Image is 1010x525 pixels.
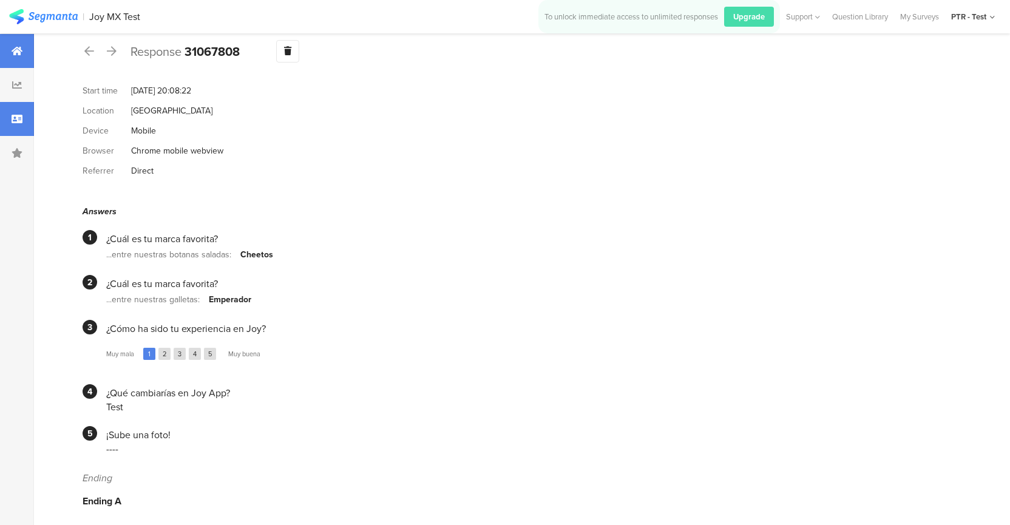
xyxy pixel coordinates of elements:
a: Upgrade [718,7,774,27]
div: 2 [83,275,97,290]
div: Ending A [83,494,952,508]
div: 2 [158,348,171,360]
div: 4 [189,348,201,360]
div: ¿Cuál es tu marca favorita? [106,277,952,291]
div: [DATE] 20:08:22 [131,84,191,97]
div: [GEOGRAPHIC_DATA] [131,104,212,117]
a: Question Library [826,11,894,22]
div: 1 [83,230,97,245]
div: | [83,10,84,24]
div: 1 [143,348,155,360]
div: Mobile [131,124,156,137]
a: My Surveys [894,11,945,22]
div: Direct [131,164,154,177]
div: ---- [106,442,952,456]
div: Cheetos [240,248,273,261]
div: 5 [83,426,97,441]
div: To unlock immediate access to unlimited responses [544,11,718,22]
div: 3 [83,320,97,334]
img: segmanta logo [9,9,78,24]
div: Joy MX Test [89,11,140,22]
div: ...entre nuestras botanas saladas: [106,248,240,261]
div: Upgrade [724,7,774,27]
div: Start time [83,84,131,97]
div: Referrer [83,164,131,177]
span: Response [130,42,181,61]
div: ¡Sube una foto! [106,428,952,442]
div: Muy mala [106,349,134,359]
div: ¿Qué cambiarías en Joy App? [106,386,952,400]
div: ¿Cómo ha sido tu experiencia en Joy? [106,322,952,336]
div: Emperador [209,293,251,306]
div: ...entre nuestras galletas: [106,293,209,306]
div: Ending [83,471,952,485]
div: Support [786,7,820,26]
div: ¿Cuál es tu marca favorita? [106,232,952,246]
div: Device [83,124,131,137]
div: Answers [83,205,952,218]
div: PTR - Test [951,11,986,22]
b: 31067808 [185,42,240,61]
div: Location [83,104,131,117]
div: 4 [83,384,97,399]
div: Browser [83,144,131,157]
div: Test [106,400,952,414]
div: Muy buena [228,349,260,359]
div: 3 [174,348,186,360]
div: Chrome mobile webview [131,144,223,157]
div: 5 [204,348,216,360]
